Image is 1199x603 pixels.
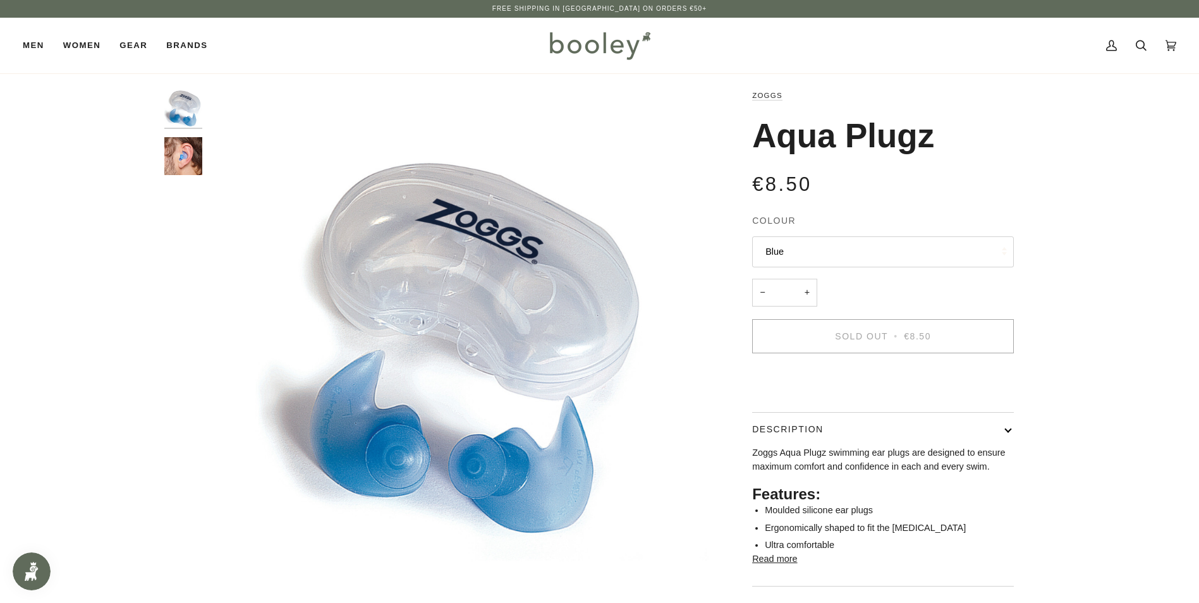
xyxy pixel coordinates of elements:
button: Sold Out • €8.50 [752,319,1014,353]
span: €8.50 [752,173,812,195]
p: Zoggs Aqua Plugz swimming ear plugs are designed to ensure maximum comfort and confidence in each... [752,446,1014,473]
li: Moulded silicone ear plugs [765,504,1014,518]
h2: Features: [752,485,1014,504]
span: Women [63,39,100,52]
span: €8.50 [904,331,931,341]
button: − [752,279,772,307]
iframe: Button to open loyalty program pop-up [13,552,51,590]
h1: Aqua Plugz [752,115,934,157]
button: Read more [752,552,797,566]
li: Ergonomically shaped to fit the [MEDICAL_DATA] [765,521,1014,535]
a: Gear [110,18,157,73]
a: Men [23,18,54,73]
a: Brands [157,18,217,73]
button: Description [752,413,1014,446]
img: Zoggs Aqua Plugz Blue - Booley Galway [164,137,202,175]
p: Free Shipping in [GEOGRAPHIC_DATA] on Orders €50+ [492,4,707,14]
img: Zoggs Aqua Plugz Blue - Booley Galway [209,88,709,588]
a: Women [54,18,110,73]
img: Zoggs Aqua Plugz Blue - Booley Galway [164,88,202,126]
span: Sold Out [835,331,888,341]
input: Quantity [752,279,817,307]
span: • [891,331,900,341]
a: Zoggs [752,92,782,99]
span: Gear [119,39,147,52]
span: Brands [166,39,207,52]
button: Blue [752,236,1014,267]
button: + [797,279,817,307]
li: Ultra comfortable [765,539,1014,552]
span: Men [23,39,44,52]
span: Colour [752,214,796,228]
img: Booley [544,27,655,64]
